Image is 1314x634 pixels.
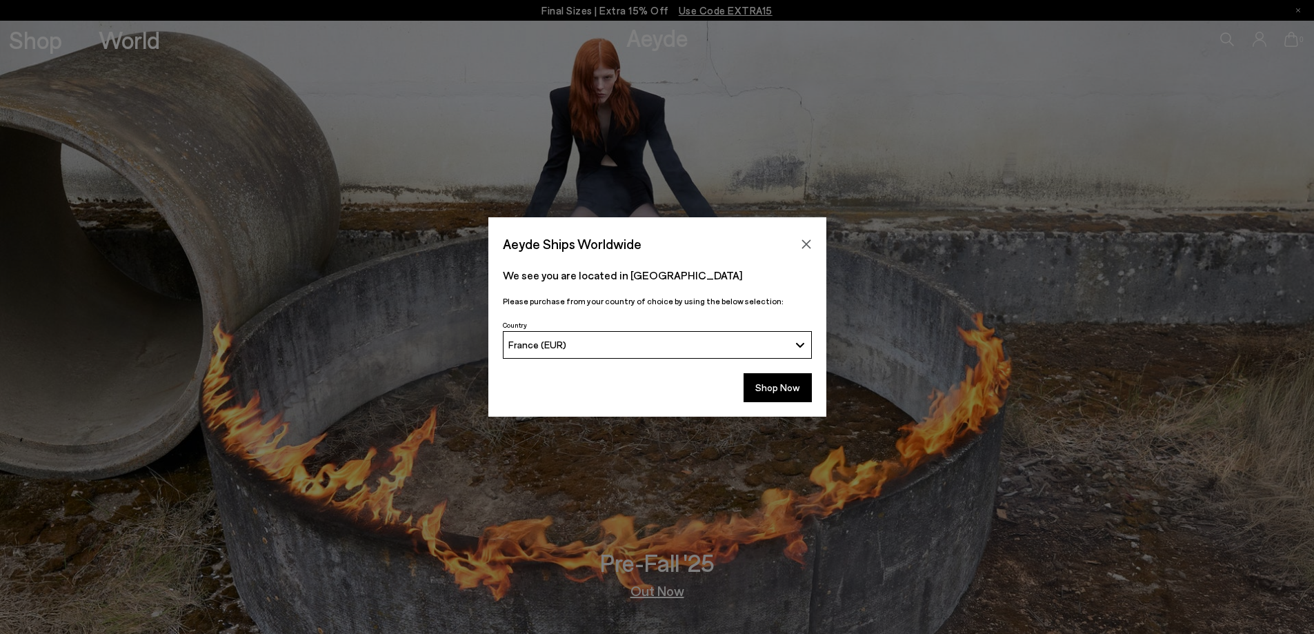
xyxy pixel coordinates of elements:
[503,267,812,284] p: We see you are located in [GEOGRAPHIC_DATA]
[744,373,812,402] button: Shop Now
[503,232,641,256] span: Aeyde Ships Worldwide
[503,295,812,308] p: Please purchase from your country of choice by using the below selection:
[503,321,527,329] span: Country
[796,234,817,255] button: Close
[508,339,566,350] span: France (EUR)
